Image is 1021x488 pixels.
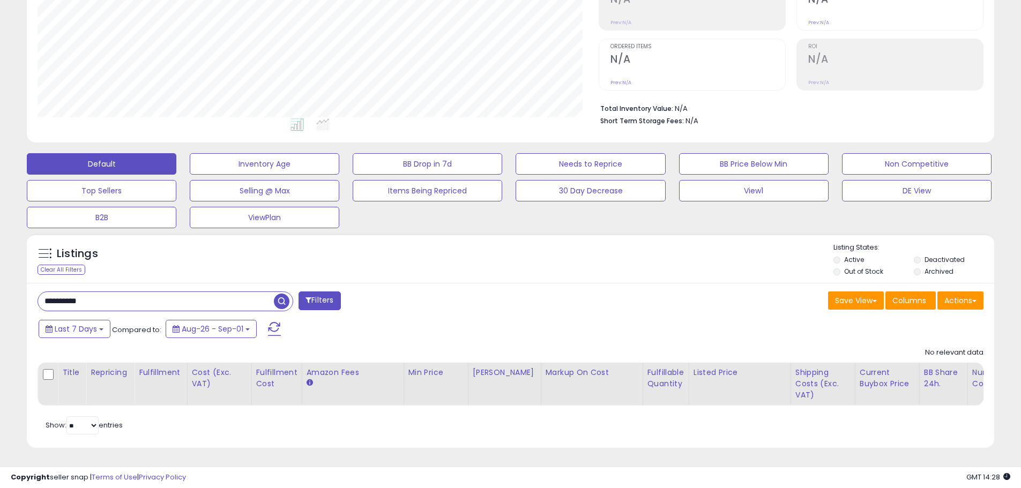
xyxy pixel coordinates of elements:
div: Title [62,367,81,378]
span: Show: entries [46,420,123,430]
div: Min Price [408,367,464,378]
span: N/A [685,116,698,126]
div: Num of Comp. [972,367,1011,389]
button: Selling @ Max [190,180,339,201]
label: Out of Stock [844,267,883,276]
div: Clear All Filters [38,265,85,275]
span: Columns [892,295,926,306]
th: The percentage added to the cost of goods (COGS) that forms the calculator for Min & Max prices. [541,363,643,406]
b: Total Inventory Value: [600,104,673,113]
button: Inventory Age [190,153,339,175]
h5: Listings [57,246,98,261]
span: Compared to: [112,325,161,335]
div: Current Buybox Price [860,367,915,389]
button: DE View [842,180,992,201]
h2: N/A [610,53,785,67]
div: Fulfillable Quantity [647,367,684,389]
small: Prev: N/A [808,19,829,26]
button: BB Drop in 7d [353,153,502,175]
button: Last 7 Days [39,320,110,338]
div: seller snap | | [11,472,186,483]
small: Prev: N/A [610,19,631,26]
button: Top Sellers [27,180,176,201]
span: Aug-26 - Sep-01 [182,324,243,334]
div: No relevant data [925,348,983,358]
div: Fulfillment [139,367,182,378]
button: 30 Day Decrease [516,180,665,201]
h2: N/A [808,53,983,67]
div: Markup on Cost [546,367,638,378]
button: Items Being Repriced [353,180,502,201]
span: ROI [808,44,983,50]
button: BB Price Below Min [679,153,829,175]
button: Needs to Reprice [516,153,665,175]
label: Deactivated [925,255,965,264]
button: Aug-26 - Sep-01 [166,320,257,338]
div: Listed Price [694,367,786,378]
div: Cost (Exc. VAT) [192,367,247,389]
span: Last 7 Days [55,324,97,334]
label: Active [844,255,864,264]
a: Terms of Use [92,472,137,482]
button: View1 [679,180,829,201]
p: Listing States: [833,243,994,253]
div: Shipping Costs (Exc. VAT) [795,367,851,401]
button: Actions [937,291,983,310]
b: Short Term Storage Fees: [600,116,684,125]
button: Default [27,153,176,175]
button: Non Competitive [842,153,992,175]
small: Prev: N/A [808,79,829,86]
a: Privacy Policy [139,472,186,482]
button: ViewPlan [190,207,339,228]
label: Archived [925,267,953,276]
div: Repricing [91,367,130,378]
small: Prev: N/A [610,79,631,86]
button: B2B [27,207,176,228]
li: N/A [600,101,975,114]
small: Amazon Fees. [307,378,313,388]
div: Fulfillment Cost [256,367,297,389]
div: [PERSON_NAME] [473,367,536,378]
span: 2025-09-9 14:28 GMT [966,472,1010,482]
span: Ordered Items [610,44,785,50]
div: BB Share 24h. [924,367,963,389]
div: Amazon Fees [307,367,399,378]
strong: Copyright [11,472,50,482]
button: Columns [885,291,936,310]
button: Save View [828,291,884,310]
button: Filters [299,291,340,310]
